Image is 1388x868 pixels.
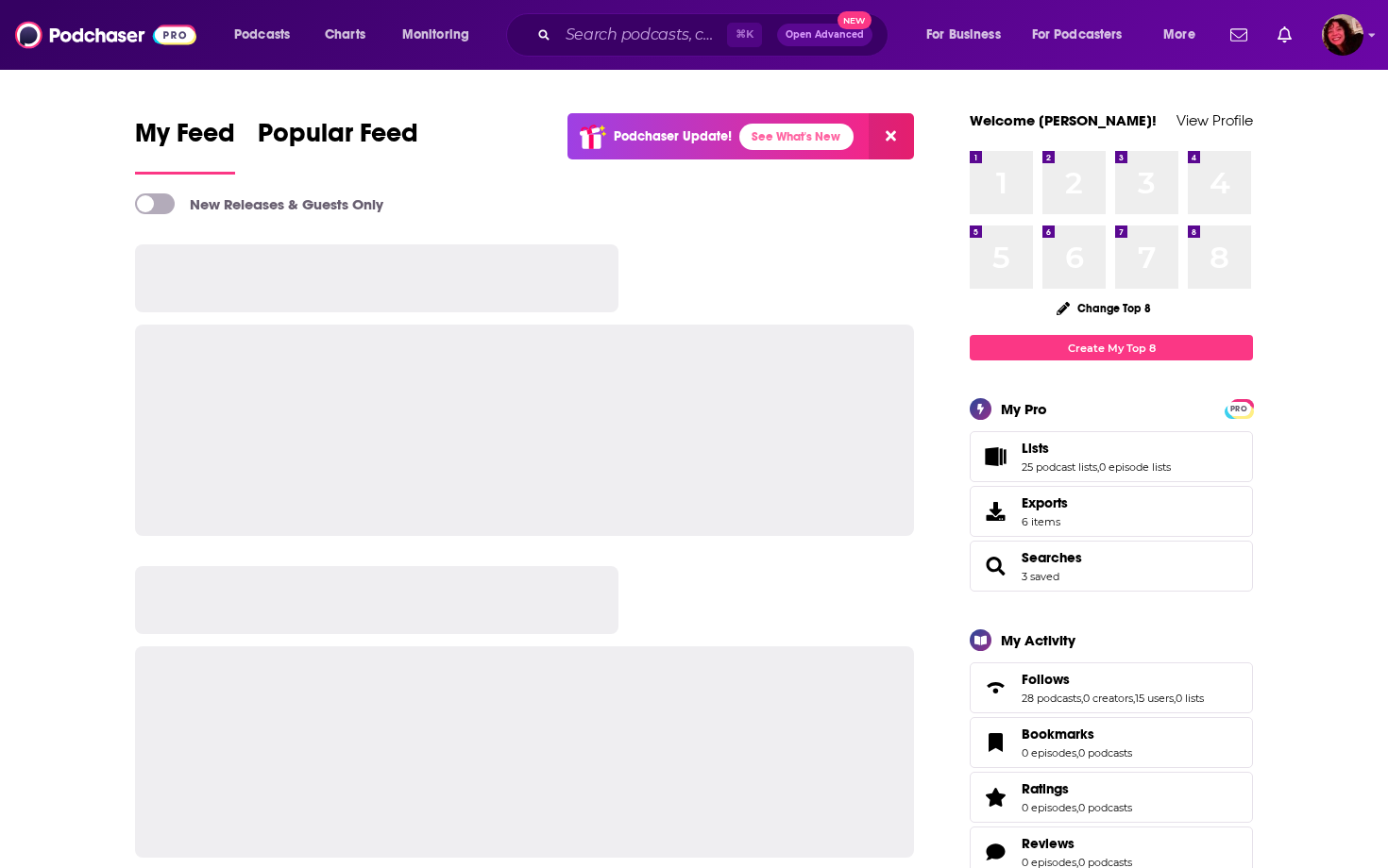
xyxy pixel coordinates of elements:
a: Welcome [PERSON_NAME]! [970,111,1157,129]
a: 0 creators [1083,692,1133,705]
a: Popular Feed [258,117,418,175]
a: 0 episodes [1022,801,1076,814]
p: Podchaser Update! [614,128,732,144]
span: Exports [1022,494,1068,511]
a: 0 podcasts [1078,746,1132,759]
a: New Releases & Guests Only [135,193,383,214]
span: Ratings [1022,780,1069,797]
span: Ratings [970,772,1253,823]
button: open menu [389,20,494,50]
a: Follows [1022,671,1204,688]
img: Podchaser - Follow, Share and Rate Podcasts [15,17,196,53]
a: Searches [1022,549,1082,566]
span: PRO [1227,402,1250,416]
span: Lists [970,431,1253,482]
a: Searches [976,553,1014,579]
a: Charts [313,20,377,50]
span: Lists [1022,440,1049,457]
span: New [838,11,872,29]
img: User Profile [1322,14,1363,56]
a: Bookmarks [976,729,1014,756]
span: Bookmarks [1022,726,1094,743]
span: Exports [976,498,1014,525]
div: My Activity [1001,631,1075,649]
a: My Feed [135,117,235,175]
a: Lists [976,443,1014,470]
a: Exports [970,486,1253,537]
span: More [1163,22,1195,48]
span: Reviews [1022,835,1075,852]
input: Search podcasts, credits, & more... [558,20,727,50]
span: , [1174,692,1176,705]
span: Open Advanced [786,30,864,40]
a: View Profile [1176,111,1253,129]
span: Charts [325,22,365,48]
a: Reviews [1022,835,1132,852]
span: , [1076,801,1078,814]
a: 25 podcast lists [1022,460,1097,474]
a: Reviews [976,839,1014,865]
a: 0 podcasts [1078,801,1132,814]
a: 0 lists [1176,692,1204,705]
a: PRO [1227,401,1250,415]
a: See What's New [739,124,854,150]
span: Popular Feed [258,117,418,160]
span: My Feed [135,117,235,160]
a: 0 episodes [1022,746,1076,759]
button: Open AdvancedNew [777,24,872,46]
span: , [1097,460,1099,474]
a: Show notifications dropdown [1270,19,1299,51]
button: open menu [913,20,1024,50]
span: For Podcasters [1032,22,1123,48]
a: Follows [976,675,1014,701]
span: For Business [926,22,1001,48]
a: 28 podcasts [1022,692,1081,705]
a: Create My Top 8 [970,335,1253,360]
span: Searches [970,541,1253,592]
span: Bookmarks [970,717,1253,768]
button: open menu [1150,20,1219,50]
a: Bookmarks [1022,726,1132,743]
span: Podcasts [234,22,290,48]
span: Follows [970,662,1253,713]
a: Lists [1022,440,1171,457]
a: 0 episode lists [1099,460,1171,474]
span: , [1081,692,1083,705]
a: 3 saved [1022,570,1059,583]
span: Follows [1022,671,1070,688]
a: Show notifications dropdown [1223,19,1255,51]
a: Ratings [1022,780,1132,797]
button: open menu [1020,20,1150,50]
span: , [1133,692,1135,705]
span: 6 items [1022,515,1068,528]
div: Search podcasts, credits, & more... [524,13,906,57]
a: 15 users [1135,692,1174,705]
span: Logged in as Kathryn-Musilek [1322,14,1363,56]
div: My Pro [1001,400,1047,418]
button: Show profile menu [1322,14,1363,56]
button: Change Top 8 [1045,296,1162,320]
button: open menu [221,20,314,50]
span: ⌘ K [727,23,762,47]
span: , [1076,746,1078,759]
a: Ratings [976,784,1014,810]
span: Monitoring [402,22,469,48]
